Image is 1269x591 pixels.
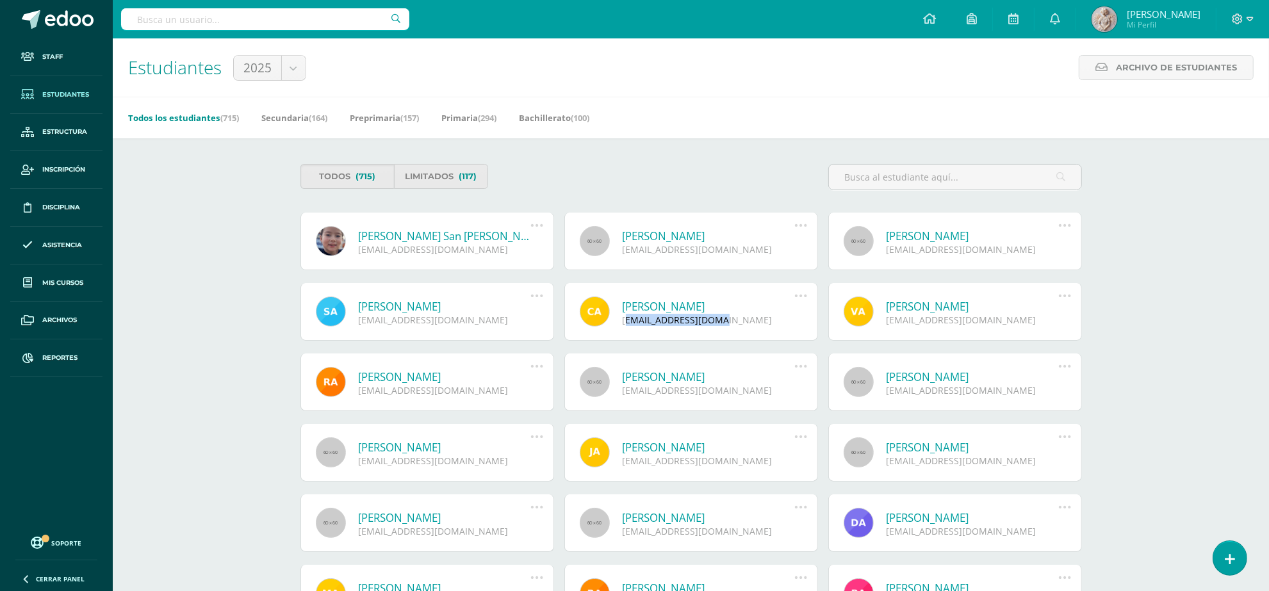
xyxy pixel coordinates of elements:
a: [PERSON_NAME] [359,510,531,525]
div: [EMAIL_ADDRESS][DOMAIN_NAME] [623,243,795,255]
a: Staff [10,38,102,76]
span: 2025 [243,56,272,80]
span: Estudiantes [42,90,89,100]
a: Reportes [10,339,102,377]
a: Inscripción [10,151,102,189]
span: Mi Perfil [1127,19,1200,30]
a: [PERSON_NAME] [887,440,1059,455]
div: [EMAIL_ADDRESS][DOMAIN_NAME] [359,455,531,467]
a: Bachillerato(100) [519,108,589,128]
a: [PERSON_NAME] [887,510,1059,525]
a: Secundaria(164) [261,108,327,128]
a: [PERSON_NAME] [623,440,795,455]
a: Todos los estudiantes(715) [128,108,239,128]
a: Archivo de Estudiantes [1079,55,1254,80]
a: Asistencia [10,227,102,264]
span: Estudiantes [128,55,222,79]
a: Estudiantes [10,76,102,114]
a: [PERSON_NAME] [623,229,795,243]
span: (100) [571,112,589,124]
div: [EMAIL_ADDRESS][DOMAIN_NAME] [623,314,795,326]
div: [EMAIL_ADDRESS][DOMAIN_NAME] [887,314,1059,326]
span: Inscripción [42,165,85,175]
a: [PERSON_NAME] [623,510,795,525]
span: (117) [459,165,477,188]
img: 0721312b14301b3cebe5de6252ad211a.png [1092,6,1117,32]
a: [PERSON_NAME] [359,369,531,384]
span: (715) [356,165,375,188]
span: Estructura [42,127,87,137]
div: [EMAIL_ADDRESS][DOMAIN_NAME] [623,384,795,396]
span: (294) [478,112,496,124]
a: Limitados(117) [394,164,488,189]
span: Cerrar panel [36,574,85,583]
span: Reportes [42,353,78,363]
span: Asistencia [42,240,82,250]
div: [EMAIL_ADDRESS][DOMAIN_NAME] [887,525,1059,537]
span: (157) [400,112,419,124]
a: Archivos [10,302,102,339]
span: Mis cursos [42,278,83,288]
div: [EMAIL_ADDRESS][DOMAIN_NAME] [887,384,1059,396]
span: Soporte [52,538,82,547]
div: [EMAIL_ADDRESS][DOMAIN_NAME] [359,525,531,537]
span: Archivos [42,315,77,325]
a: [PERSON_NAME] [887,299,1059,314]
input: Busca al estudiante aquí... [829,165,1081,190]
span: Archivo de Estudiantes [1116,56,1237,79]
div: [EMAIL_ADDRESS][DOMAIN_NAME] [887,243,1059,255]
input: Busca un usuario... [121,8,409,30]
a: Soporte [15,533,97,551]
span: (164) [309,112,327,124]
span: Disciplina [42,202,80,213]
a: Mis cursos [10,264,102,302]
a: [PERSON_NAME] [887,229,1059,243]
a: Primaria(294) [441,108,496,128]
div: [EMAIL_ADDRESS][DOMAIN_NAME] [623,525,795,537]
a: Estructura [10,114,102,152]
a: [PERSON_NAME] [359,299,531,314]
a: [PERSON_NAME] [359,440,531,455]
span: [PERSON_NAME] [1127,8,1200,20]
span: (715) [220,112,239,124]
div: [EMAIL_ADDRESS][DOMAIN_NAME] [359,243,531,255]
div: [EMAIL_ADDRESS][DOMAIN_NAME] [359,314,531,326]
a: [PERSON_NAME] [623,369,795,384]
div: [EMAIL_ADDRESS][DOMAIN_NAME] [887,455,1059,467]
a: Disciplina [10,189,102,227]
a: 2025 [234,56,306,80]
a: Preprimaria(157) [350,108,419,128]
div: [EMAIL_ADDRESS][DOMAIN_NAME] [623,455,795,467]
a: [PERSON_NAME] [887,369,1059,384]
span: Staff [42,52,63,62]
a: [PERSON_NAME] San [PERSON_NAME] [359,229,531,243]
div: [EMAIL_ADDRESS][DOMAIN_NAME] [359,384,531,396]
a: [PERSON_NAME] [623,299,795,314]
a: Todos(715) [300,164,395,189]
